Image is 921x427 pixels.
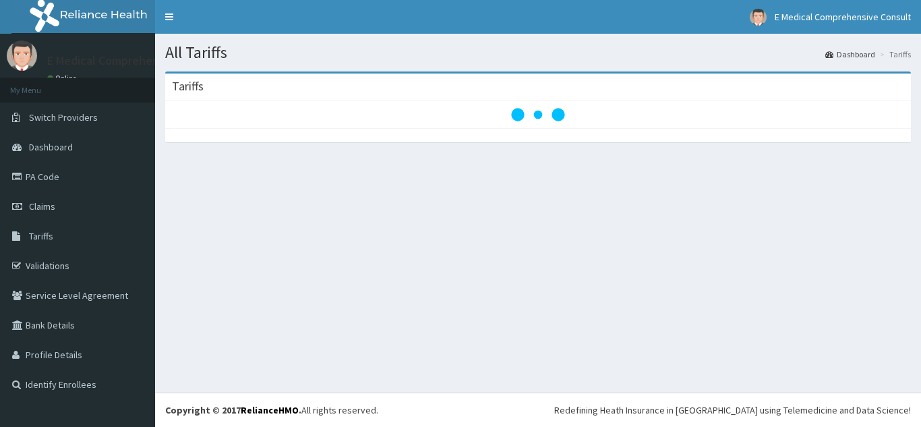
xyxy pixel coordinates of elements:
[165,44,911,61] h1: All Tariffs
[172,80,204,92] h3: Tariffs
[47,74,80,83] a: Online
[241,404,299,416] a: RelianceHMO
[29,200,55,212] span: Claims
[29,141,73,153] span: Dashboard
[825,49,875,60] a: Dashboard
[29,230,53,242] span: Tariffs
[775,11,911,23] span: E Medical Comprehensive Consult
[7,40,37,71] img: User Image
[877,49,911,60] li: Tariffs
[511,88,565,142] svg: audio-loading
[29,111,98,123] span: Switch Providers
[750,9,767,26] img: User Image
[554,403,911,417] div: Redefining Heath Insurance in [GEOGRAPHIC_DATA] using Telemedicine and Data Science!
[165,404,301,416] strong: Copyright © 2017 .
[155,393,921,427] footer: All rights reserved.
[47,55,223,67] p: E Medical Comprehensive Consult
